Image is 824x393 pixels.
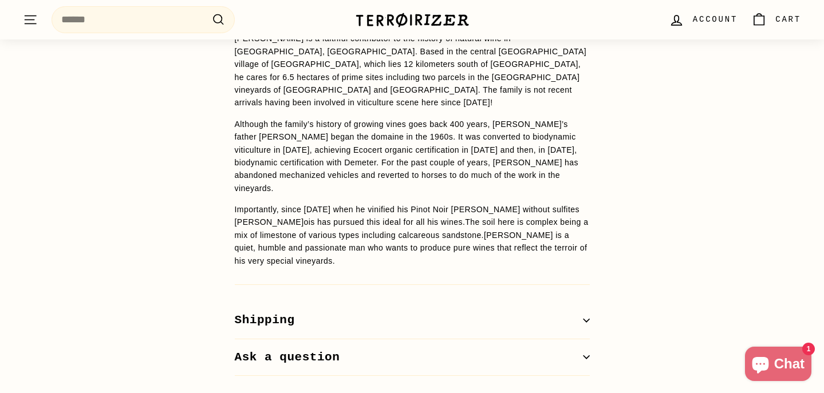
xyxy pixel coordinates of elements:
span: ased in the central [GEOGRAPHIC_DATA] village of [GEOGRAPHIC_DATA], which lies 12 kilometers sout... [235,47,587,108]
p: ois [235,203,590,267]
span: Cart [775,13,801,26]
span: Importantly, since [DATE] when he vinified his Pinot Noir [PERSON_NAME] without sulfites [PERSON_... [235,205,579,227]
p: Although the family’s history of growing vines goes back 400 years, [PERSON_NAME]’s father [PERSO... [235,118,590,194]
span: Account [693,13,738,26]
span: The soil here is complex being a mix of limestone of various types including calcareous sandstone... [235,217,589,265]
button: Ask a question [235,339,590,376]
inbox-online-store-chat: Shopify online store chat [742,347,815,384]
span: has pursued this ideal for all his wines. [317,217,465,227]
button: Shipping [235,302,590,339]
span: began the domaine in the 1960s. It was converted to biodynamic viticulture in [DATE], achieving E... [235,132,579,193]
span: [PERSON_NAME] is a faithful contributor to the history of natural wine in [GEOGRAPHIC_DATA], [GEO... [235,34,511,55]
a: Account [662,3,744,37]
a: Cart [744,3,808,37]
